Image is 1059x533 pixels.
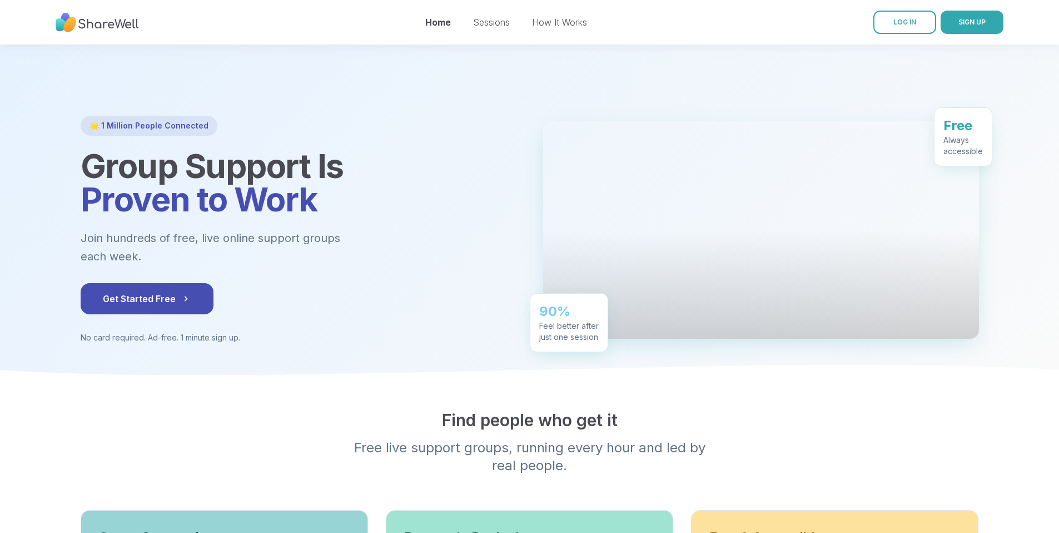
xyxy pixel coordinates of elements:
[81,410,979,430] h2: Find people who get it
[103,292,191,305] span: Get Started Free
[473,17,510,28] a: Sessions
[81,179,317,219] span: Proven to Work
[81,332,516,343] p: No card required. Ad-free. 1 minute sign up.
[958,18,986,26] span: SIGN UP
[56,7,139,38] img: ShareWell Nav Logo
[81,149,516,216] h1: Group Support Is
[539,320,599,342] div: Feel better after just one session
[941,11,1003,34] button: SIGN UP
[873,11,936,34] a: LOG IN
[81,283,213,314] button: Get Started Free
[539,302,599,320] div: 90%
[81,229,401,265] p: Join hundreds of free, live online support groups each week.
[893,18,916,26] span: LOG IN
[532,17,587,28] a: How It Works
[943,116,983,134] div: Free
[425,17,451,28] a: Home
[943,134,983,156] div: Always accessible
[81,116,217,136] div: 🌟 1 Million People Connected
[316,439,743,475] p: Free live support groups, running every hour and led by real people.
